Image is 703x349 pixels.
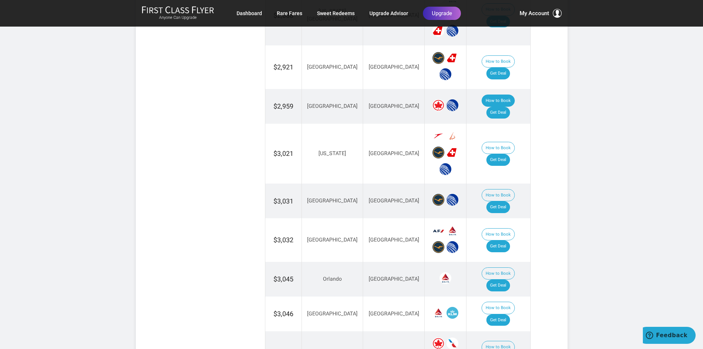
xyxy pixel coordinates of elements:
[318,150,346,157] span: [US_STATE]
[433,25,444,37] span: Swiss
[273,63,293,71] span: $2,921
[369,103,419,109] span: [GEOGRAPHIC_DATA]
[486,280,510,291] a: Get Deal
[237,7,262,20] a: Dashboard
[482,55,515,68] button: How to Book
[369,150,419,157] span: [GEOGRAPHIC_DATA]
[433,52,444,64] span: Lufthansa
[447,25,458,37] span: United
[273,150,293,157] span: $3,021
[273,310,293,318] span: $3,046
[317,7,355,20] a: Sweet Redeems
[520,9,562,18] button: My Account
[447,307,458,319] span: KLM
[142,6,214,21] a: First Class FlyerAnyone Can Upgrade
[433,194,444,206] span: Lufthansa
[482,228,515,241] button: How to Book
[447,241,458,253] span: United
[307,311,358,317] span: [GEOGRAPHIC_DATA]
[447,147,458,158] span: Swiss
[486,314,510,326] a: Get Deal
[486,68,510,79] a: Get Deal
[433,225,444,237] span: Air France
[447,194,458,206] span: United
[277,7,302,20] a: Rare Fares
[323,276,342,282] span: Orlando
[482,189,515,202] button: How to Book
[273,275,293,283] span: $3,045
[447,99,458,111] span: United
[369,311,419,317] span: [GEOGRAPHIC_DATA]
[273,102,293,110] span: $2,959
[273,236,293,244] span: $3,032
[307,237,358,243] span: [GEOGRAPHIC_DATA]
[520,9,549,18] span: My Account
[142,15,214,20] small: Anyone Can Upgrade
[482,95,515,107] button: How to Book
[307,103,358,109] span: [GEOGRAPHIC_DATA]
[486,154,510,166] a: Get Deal
[482,302,515,314] button: How to Book
[433,307,444,319] span: Delta Airlines
[447,130,458,142] span: Brussels Airlines
[423,7,461,20] a: Upgrade
[369,276,419,282] span: [GEOGRAPHIC_DATA]
[440,68,451,80] span: United
[433,130,444,142] span: Austrian Airlines‎
[486,201,510,213] a: Get Deal
[433,99,444,111] span: Air Canada
[643,327,696,345] iframe: Opens a widget where you can find more information
[482,267,515,280] button: How to Book
[447,52,458,64] span: Swiss
[486,107,510,119] a: Get Deal
[433,147,444,158] span: Lufthansa
[307,198,358,204] span: [GEOGRAPHIC_DATA]
[369,198,419,204] span: [GEOGRAPHIC_DATA]
[273,197,293,205] span: $3,031
[142,6,214,14] img: First Class Flyer
[482,142,515,154] button: How to Book
[440,272,451,284] span: Delta Airlines
[486,240,510,252] a: Get Deal
[307,64,358,70] span: [GEOGRAPHIC_DATA]
[447,225,458,237] span: Delta Airlines
[369,64,419,70] span: [GEOGRAPHIC_DATA]
[440,163,451,175] span: United
[369,237,419,243] span: [GEOGRAPHIC_DATA]
[369,7,408,20] a: Upgrade Advisor
[433,241,444,253] span: Lufthansa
